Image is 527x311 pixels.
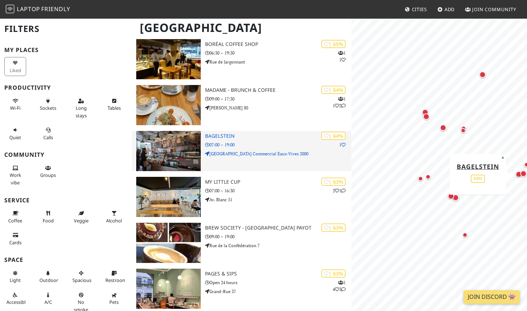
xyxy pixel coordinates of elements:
[4,197,128,204] h3: Service
[205,196,351,203] p: Av. Blanc 51
[205,179,351,185] h3: My Little Cup
[103,289,125,308] button: Pets
[461,231,469,239] div: Map marker
[4,267,26,286] button: Light
[412,6,427,13] span: Cities
[105,277,127,283] span: Restroom
[6,299,28,305] span: Accessible
[74,217,89,224] span: Veggie
[205,58,351,65] p: Rue de Jargonnant
[136,177,201,217] img: My Little Cup
[103,95,125,114] button: Tables
[4,95,26,114] button: Wi-Fi
[205,225,351,231] h3: Brew Society - [GEOGRAPHIC_DATA] Payot
[41,5,70,13] span: Friendly
[4,47,128,53] h3: My Places
[108,105,121,111] span: Work-friendly tables
[339,141,346,148] p: 1
[103,207,125,226] button: Alcohol
[17,5,40,13] span: Laptop
[136,85,201,125] img: Madame - Brunch & Coffee
[402,3,430,16] a: Cities
[333,187,346,194] p: 2 1
[4,207,26,226] button: Coffee
[136,223,201,263] img: Brew Society - Genève Payot
[6,3,70,16] a: LaptopFriendly LaptopFriendly
[321,223,346,232] div: | 63%
[4,229,26,248] button: Cards
[464,290,520,304] a: Join Discord 👾
[37,95,59,114] button: Sockets
[424,173,432,181] div: Map marker
[333,95,346,109] p: 1 1 2
[136,131,201,171] img: Bagelstein
[70,95,92,121] button: Long stays
[70,207,92,226] button: Veggie
[4,256,128,263] h3: Space
[321,132,346,140] div: | 64%
[8,217,22,224] span: Coffee
[109,299,119,305] span: Pet friendly
[37,124,59,143] button: Calls
[471,175,485,183] div: 64%
[421,108,430,117] div: Map marker
[4,18,128,40] h2: Filters
[205,141,351,148] p: 07:00 – 19:00
[416,174,425,183] div: Map marker
[438,123,448,132] div: Map marker
[4,151,128,158] h3: Community
[478,70,487,79] div: Map marker
[9,134,21,141] span: Quiet
[132,177,352,217] a: My Little Cup | 63% 21 My Little Cup 07:00 – 16:30 Av. Blanc 51
[457,162,499,170] a: Bagelstein
[321,269,346,278] div: | 63%
[43,217,54,224] span: Food
[39,277,58,283] span: Outdoor area
[205,104,351,111] p: [PERSON_NAME] 80
[459,124,468,133] div: Map marker
[462,3,519,16] a: Join Community
[40,105,56,111] span: Power sockets
[205,87,351,93] h3: Madame - Brunch & Coffee
[499,154,506,161] button: Close popup
[205,187,351,194] p: 07:00 – 16:30
[37,207,59,226] button: Food
[76,105,87,118] span: Long stays
[451,193,460,202] div: Map marker
[72,277,91,283] span: Spacious
[10,172,21,185] span: People working
[9,239,22,246] span: Credit cards
[205,133,351,139] h3: Bagelstein
[4,124,26,143] button: Quiet
[136,39,201,79] img: Boréal Coffee Shop
[44,299,52,305] span: Air conditioned
[4,289,26,308] button: Accessible
[459,126,467,135] div: Map marker
[4,84,128,91] h3: Productivity
[40,172,56,178] span: Group tables
[132,85,352,125] a: Madame - Brunch & Coffee | 64% 112 Madame - Brunch & Coffee 09:00 – 17:30 [PERSON_NAME] 80
[43,134,53,141] span: Video/audio calls
[514,170,523,179] div: Map marker
[205,233,351,240] p: 09:00 – 19:00
[4,162,26,188] button: Work vibe
[10,277,21,283] span: Natural light
[132,131,352,171] a: Bagelstein | 64% 1 Bagelstein 07:00 – 19:00 [GEOGRAPHIC_DATA] Commercial Eaux-Vives 2000
[205,279,351,286] p: Open 24 hours
[136,269,201,309] img: Pages & Sips
[132,223,352,263] a: Brew Society - Genève Payot | 63% Brew Society - [GEOGRAPHIC_DATA] Payot 09:00 – 19:00 Rue de la ...
[422,112,431,121] div: Map marker
[338,50,346,63] p: 1 1
[132,39,352,79] a: Boréal Coffee Shop | 65% 11 Boréal Coffee Shop 06:30 – 19:30 Rue de Jargonnant
[321,178,346,186] div: | 63%
[205,242,351,249] p: Rue de la Confédération 7
[106,217,122,224] span: Alcohol
[205,50,351,56] p: 06:30 – 19:30
[446,192,456,201] div: Map marker
[333,279,346,293] p: 1 4 3
[10,105,20,111] span: Stable Wi-Fi
[321,86,346,94] div: | 64%
[435,3,458,16] a: Add
[205,271,351,277] h3: Pages & Sips
[445,6,455,13] span: Add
